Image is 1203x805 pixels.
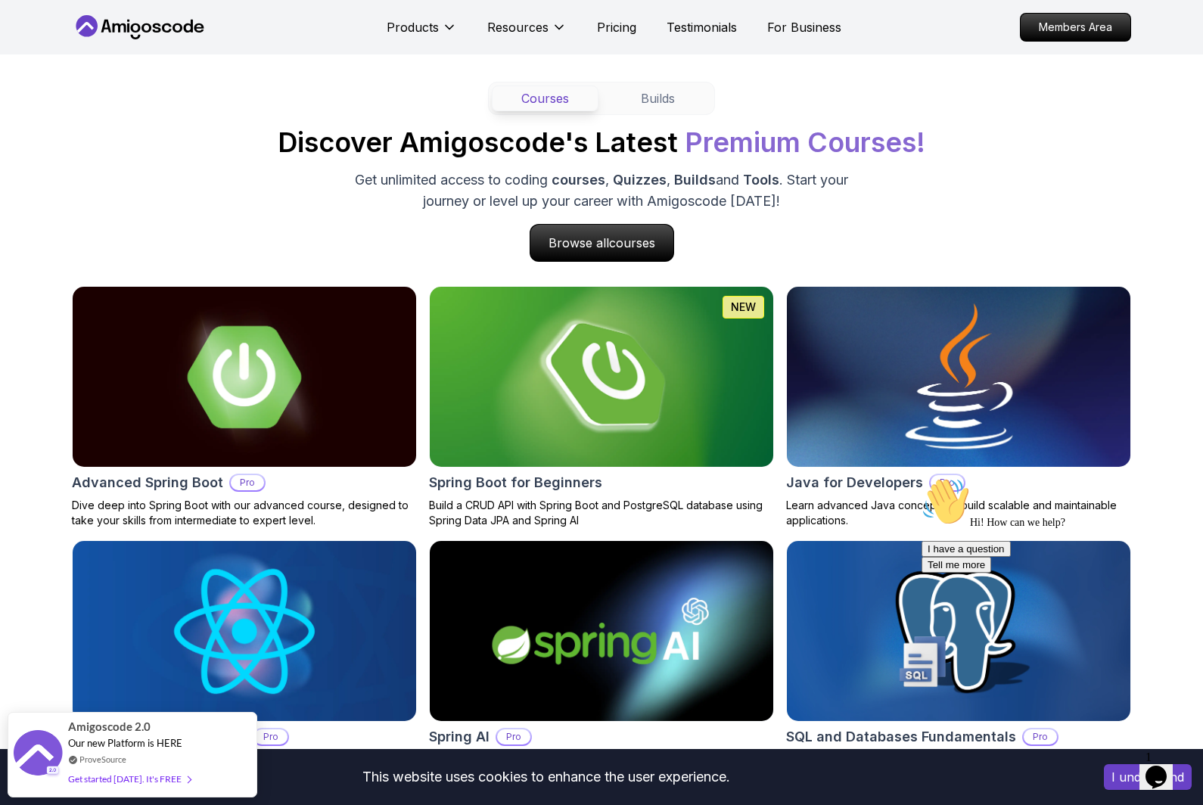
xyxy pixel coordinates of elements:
button: Accept cookies [1104,764,1192,790]
a: Testimonials [667,18,737,36]
span: Amigoscode 2.0 [68,718,151,735]
h2: Advanced Spring Boot [72,472,223,493]
p: Build a CRUD API with Spring Boot and PostgreSQL database using Spring Data JPA and Spring AI [429,498,774,528]
span: Quizzes [613,172,667,188]
img: Spring AI card [430,541,773,721]
p: Pro [231,475,264,490]
button: Tell me more [6,85,76,101]
p: Products [387,18,439,36]
div: This website uses cookies to enhance the user experience. [11,760,1081,794]
a: Pricing [597,18,636,36]
span: Our new Platform is HERE [68,737,182,749]
p: Learn advanced Java concepts to build scalable and maintainable applications. [786,498,1131,528]
img: provesource social proof notification image [14,730,63,779]
button: Products [387,18,457,48]
img: Spring Boot for Beginners card [430,287,773,467]
iframe: chat widget [915,471,1188,737]
span: Premium Courses! [685,126,925,159]
span: Hi! How can we help? [6,45,150,57]
div: Get started [DATE]. It's FREE [68,770,191,788]
a: Spring Boot for Beginners cardNEWSpring Boot for BeginnersBuild a CRUD API with Spring Boot and P... [429,286,774,528]
span: courses [609,235,655,250]
img: Advanced Spring Boot card [73,287,416,467]
a: Java for Developers cardJava for DevelopersProLearn advanced Java concepts to build scalable and ... [786,286,1131,528]
button: I have a question [6,70,95,85]
iframe: chat widget [1139,744,1188,790]
a: Spring AI cardSpring AIProWelcome to the Spring AI course! Learn to build intelligent application... [429,540,774,782]
h2: SQL and Databases Fundamentals [786,726,1016,747]
p: Get unlimited access to coding , , and . Start your journey or level up your career with Amigosco... [347,169,856,212]
button: Courses [492,85,598,111]
a: React JS Developer Guide cardReact JS Developer GuideProLearn ReactJS from the ground up and mast... [72,540,417,782]
img: React JS Developer Guide card [73,541,416,721]
p: Resources [487,18,549,36]
span: courses [552,172,605,188]
button: Resources [487,18,567,48]
button: Builds [605,85,711,111]
h2: Discover Amigoscode's Latest [278,127,925,157]
a: Members Area [1020,13,1131,42]
p: Pro [497,729,530,744]
div: 👋Hi! How can we help?I have a questionTell me more [6,6,278,101]
p: Pro [254,729,288,744]
h2: Spring AI [429,726,490,747]
img: :wave: [6,6,54,54]
p: NEW [731,300,756,315]
img: SQL and Databases Fundamentals card [787,541,1130,721]
a: Browse allcourses [530,224,674,262]
a: SQL and Databases Fundamentals cardSQL and Databases FundamentalsProMaster SQL and database funda... [786,540,1131,782]
h2: Java for Developers [786,472,923,493]
span: Tools [743,172,779,188]
p: Browse all [530,225,673,261]
span: Builds [674,172,716,188]
img: Java for Developers card [779,282,1139,471]
p: Dive deep into Spring Boot with our advanced course, designed to take your skills from intermedia... [72,498,417,528]
h2: Spring Boot for Beginners [429,472,602,493]
a: ProveSource [79,753,126,766]
p: Pro [1024,729,1057,744]
p: Members Area [1021,14,1130,41]
a: Advanced Spring Boot cardAdvanced Spring BootProDive deep into Spring Boot with our advanced cour... [72,286,417,528]
a: For Business [767,18,841,36]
